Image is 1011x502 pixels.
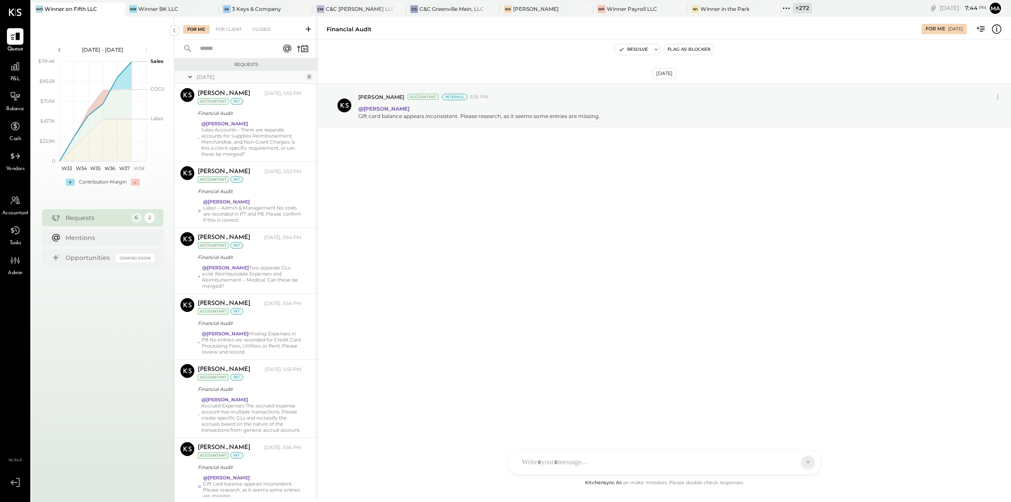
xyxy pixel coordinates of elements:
[119,165,130,171] text: W37
[652,68,677,79] div: [DATE]
[79,179,127,186] div: Contribution Margin
[223,5,231,13] div: 3K
[133,165,144,171] text: W38
[926,26,945,33] div: For Me
[230,242,243,249] div: int
[203,475,250,481] strong: @[PERSON_NAME]
[198,299,250,308] div: [PERSON_NAME]
[198,443,250,452] div: [PERSON_NAME]
[410,5,418,13] div: CG
[129,5,137,13] div: WB
[929,3,938,13] div: copy link
[10,135,21,143] span: Cash
[317,5,324,13] div: CM
[179,62,313,68] div: Requests
[198,187,299,196] div: Financial Audit
[198,167,250,176] div: [PERSON_NAME]
[202,331,249,337] strong: @[PERSON_NAME]
[265,366,301,373] div: [DATE], 5:55 PM
[326,5,393,13] div: C&C [PERSON_NAME] LLC
[248,25,275,34] div: Closed
[151,86,165,92] text: COGS
[7,46,23,53] span: Queue
[419,5,484,13] div: C&C Greenville Main, LLC
[105,165,115,171] text: W36
[940,4,986,12] div: [DATE]
[211,25,246,34] div: For Client
[504,5,512,13] div: WS
[38,58,55,64] text: $119.4K
[2,210,29,217] span: Accountant
[75,165,87,171] text: W34
[615,44,651,55] button: Resolve
[183,25,209,34] div: For Me
[230,176,243,183] div: int
[65,253,111,262] div: Opportunities
[265,168,301,175] div: [DATE], 5:53 PM
[198,89,250,98] div: [PERSON_NAME]
[201,121,248,127] strong: @[PERSON_NAME]
[45,5,97,13] div: Winner on Fifth LLC
[202,265,301,289] div: Two separate GLs exist: Reimbursable Expenses and Reimbursement – Medical. Can these be merged?
[408,94,438,100] div: Accountant
[201,403,301,433] div: Accrued Expenses The accrued expense account has multiple transactions. Please create specific GL...
[0,252,30,277] a: Admin
[198,233,250,242] div: [PERSON_NAME]
[131,213,142,223] div: 6
[66,46,140,53] div: [DATE] - [DATE]
[700,5,749,13] div: Winner in the Park
[358,112,600,120] div: Gift card balance appears inconsistent. Please research, as it seems some entries are missing.
[151,115,164,121] text: Labor
[201,397,248,403] strong: @[PERSON_NAME]
[598,5,605,13] div: WP
[664,44,714,55] button: Flag as Blocker
[264,234,301,241] div: [DATE], 5:54 PM
[39,138,55,144] text: $23.9K
[198,176,229,183] div: Accountant
[203,481,301,499] div: Gift card balance appears inconsistent. Please research, as it seems some entries are missing.
[198,98,229,105] div: Accountant
[691,5,699,13] div: Wi
[151,58,164,64] text: Sales
[6,165,25,173] span: Vendors
[0,118,30,143] a: Cash
[198,319,299,328] div: Financial Audit
[61,165,72,171] text: W33
[10,240,21,247] span: Tasks
[40,98,55,104] text: $71.6K
[65,213,127,222] div: Requests
[201,127,301,157] div: Sales Accounts - There are separate accounts for Supplies Reimbursement, Merchandise, and Non-Gra...
[358,105,409,112] strong: @[PERSON_NAME]
[0,58,30,83] a: P&L
[202,265,249,271] strong: @[PERSON_NAME]
[264,444,301,451] div: [DATE], 5:56 PM
[116,254,155,262] div: Coming Soon
[0,148,30,173] a: Vendors
[0,192,30,217] a: Accountant
[230,452,243,459] div: int
[90,165,101,171] text: W35
[144,213,155,223] div: 2
[198,242,229,249] div: Accountant
[513,5,559,13] div: [PERSON_NAME]
[52,158,55,164] text: 0
[66,179,75,186] div: +
[198,308,229,315] div: Accountant
[948,26,963,32] div: [DATE]
[358,93,404,101] span: [PERSON_NAME]
[230,308,243,315] div: int
[198,385,299,394] div: Financial Audit
[36,5,43,13] div: Wo
[232,5,281,13] div: 3 Keys & Company
[8,269,23,277] span: Admin
[198,463,299,472] div: Financial Audit
[138,5,178,13] div: Winner BK LLC
[607,5,657,13] div: Winner Payroll LLC
[131,179,140,186] div: -
[264,300,301,307] div: [DATE], 5:54 PM
[6,105,24,113] span: Balance
[306,73,313,80] div: 6
[327,25,372,33] div: Financial Audit
[442,94,468,100] div: Internal
[203,199,250,205] strong: @[PERSON_NAME]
